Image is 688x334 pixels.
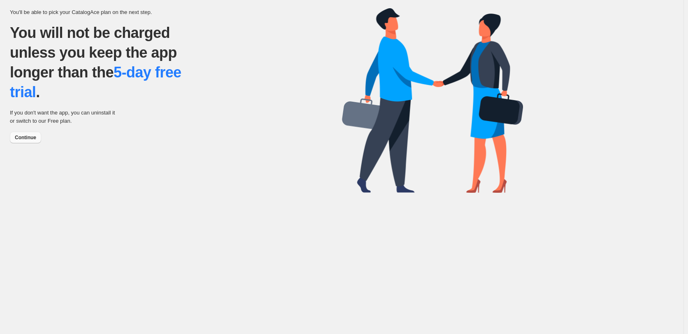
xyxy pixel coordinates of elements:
[15,134,36,141] span: Continue
[342,8,523,193] img: trial
[10,23,203,102] p: You will not be charged unless you keep the app longer than the .
[10,8,342,16] p: You'll be able to pick your CatalogAce plan on the next step.
[10,109,119,125] p: If you don't want the app, you can uninstall it or switch to our Free plan.
[10,132,41,143] button: Continue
